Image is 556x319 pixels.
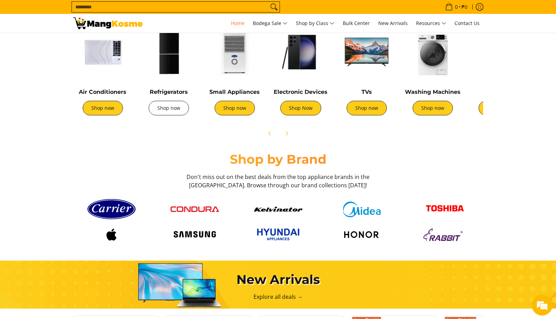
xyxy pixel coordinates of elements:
[83,101,123,115] a: Shop now
[296,19,334,28] span: Shop by Class
[184,173,372,189] h3: Don't miss out on the best deals from the top appliance brands in the [GEOGRAPHIC_DATA]. Browse t...
[157,206,233,212] a: Condura logo red
[337,23,396,82] img: TVs
[421,200,469,219] img: Toshiba logo
[240,207,316,212] a: Kelvinator button 9a26f67e caed 448c 806d e01e406ddbdc
[268,2,280,12] button: Search
[460,5,468,9] span: ₱0
[171,228,219,241] img: Logo samsung wordmark
[150,14,483,33] nav: Main Menu
[150,89,188,95] a: Refrigerators
[73,196,150,222] a: Carrier logo 1 98356 9b90b2e1 0bd1 49ad 9aa2 9ddb2e94a36b
[403,23,462,82] img: Washing Machines
[79,89,126,95] a: Air Conditioners
[254,226,302,243] img: Hyundai 2
[73,226,150,243] a: Logo apple
[215,101,255,115] a: Shop now
[87,226,136,243] img: Logo apple
[407,200,483,219] a: Toshiba logo
[337,226,386,243] img: Logo honor
[323,226,400,243] a: Logo honor
[451,14,483,33] a: Contact Us
[254,293,303,301] a: Explore all deals →
[405,89,460,95] a: Washing Machines
[274,89,327,95] a: Electronic Devices
[231,20,244,26] span: Home
[413,101,453,115] a: Shop now
[73,23,132,82] img: Air Conditioners
[157,228,233,241] a: Logo samsung wordmark
[149,101,189,115] a: Shop now
[262,126,277,141] button: Previous
[479,101,519,115] a: Shop now
[443,3,470,11] span: •
[292,14,338,33] a: Shop by Class
[227,14,248,33] a: Home
[347,101,387,115] a: Shop now
[416,19,446,28] span: Resources
[209,89,260,95] a: Small Appliances
[271,23,330,82] img: Electronic Devices
[421,226,469,243] img: Logo rabbit
[254,207,302,212] img: Kelvinator button 9a26f67e caed 448c 806d e01e406ddbdc
[343,20,370,26] span: Bulk Center
[280,101,321,115] a: Shop Now
[253,19,288,28] span: Bodega Sale
[87,196,136,222] img: Carrier logo 1 98356 9b90b2e1 0bd1 49ad 9aa2 9ddb2e94a36b
[73,17,143,29] img: Mang Kosme: Your Home Appliances Warehouse Sale Partner!
[205,23,264,82] img: Small Appliances
[454,5,459,9] span: 0
[73,152,483,167] h2: Shop by Brand
[469,23,528,82] img: Cookers
[362,89,372,95] a: TVs
[378,20,408,26] span: New Arrivals
[339,14,373,33] a: Bulk Center
[240,226,316,243] a: Hyundai 2
[407,226,483,243] a: Logo rabbit
[171,206,219,212] img: Condura logo red
[337,202,386,217] img: Midea logo 405e5d5e af7e 429b b899 c48f4df307b6
[375,14,411,33] a: New Arrivals
[455,20,480,26] span: Contact Us
[139,23,198,82] img: Refrigerators
[249,14,291,33] a: Bodega Sale
[323,202,400,217] a: Midea logo 405e5d5e af7e 429b b899 c48f4df307b6
[279,126,294,141] button: Next
[413,14,450,33] a: Resources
